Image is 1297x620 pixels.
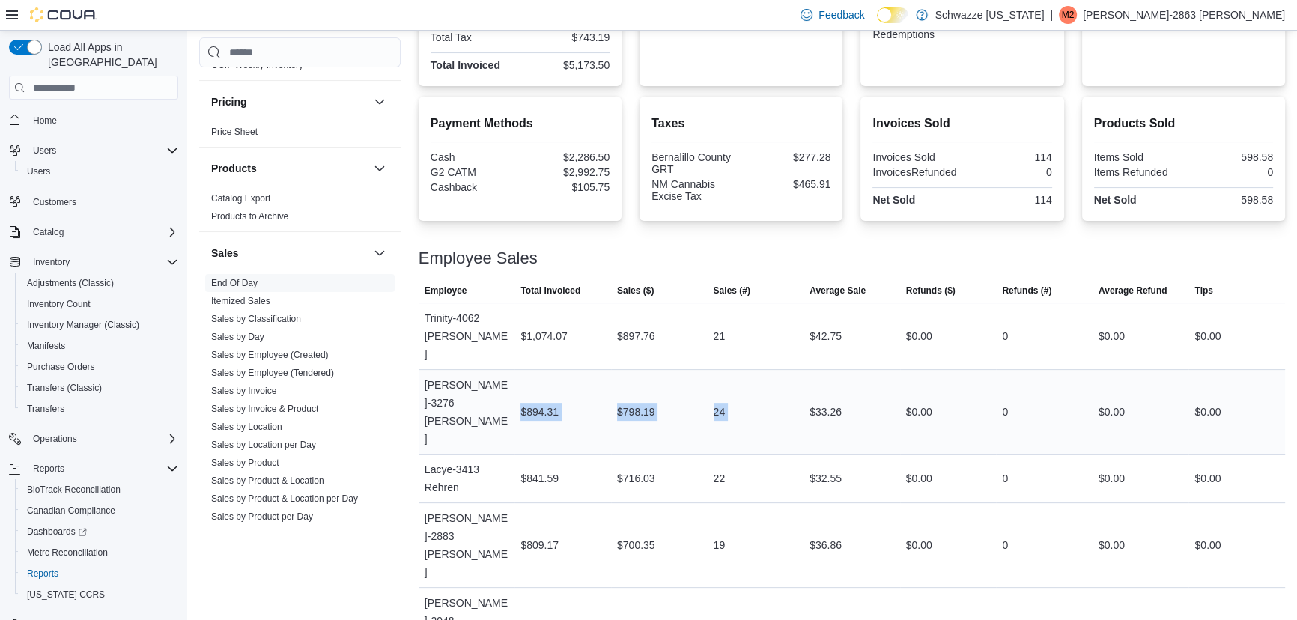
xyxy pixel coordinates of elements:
[1050,6,1053,24] p: |
[27,484,121,496] span: BioTrack Reconciliation
[810,285,866,297] span: Average Sale
[1083,6,1285,24] p: [PERSON_NAME]-2863 [PERSON_NAME]
[15,521,184,542] a: Dashboards
[211,126,258,138] span: Price Sheet
[1194,285,1212,297] span: Tips
[15,377,184,398] button: Transfers (Classic)
[211,313,301,325] span: Sales by Classification
[211,314,301,324] a: Sales by Classification
[617,403,655,421] div: $798.19
[211,350,329,360] a: Sales by Employee (Created)
[211,161,368,176] button: Products
[211,368,334,378] a: Sales by Employee (Tendered)
[21,274,120,292] a: Adjustments (Classic)
[211,367,334,379] span: Sales by Employee (Tendered)
[1094,194,1137,206] strong: Net Sold
[21,586,111,604] a: [US_STATE] CCRS
[15,294,184,314] button: Inventory Count
[523,166,610,178] div: $2,992.75
[27,460,178,478] span: Reports
[935,6,1045,24] p: Schwazze [US_STATE]
[906,285,956,297] span: Refunds ($)
[27,298,91,310] span: Inventory Count
[211,440,316,450] a: Sales by Location per Day
[371,244,389,262] button: Sales
[520,403,559,421] div: $894.31
[27,361,95,373] span: Purchase Orders
[520,285,580,297] span: Total Invoiced
[1002,285,1051,297] span: Refunds (#)
[1186,151,1273,163] div: 598.58
[965,194,1052,206] div: 114
[21,502,178,520] span: Canadian Compliance
[211,246,368,261] button: Sales
[3,458,184,479] button: Reports
[1094,151,1181,163] div: Items Sold
[27,340,65,352] span: Manifests
[15,563,184,584] button: Reports
[27,460,70,478] button: Reports
[1002,327,1008,345] div: 0
[15,479,184,500] button: BioTrack Reconciliation
[431,151,517,163] div: Cash
[27,547,108,559] span: Metrc Reconciliation
[21,379,108,397] a: Transfers (Classic)
[211,421,282,433] span: Sales by Location
[872,151,959,163] div: Invoices Sold
[1186,194,1273,206] div: 598.58
[520,536,559,554] div: $809.17
[27,223,70,241] button: Catalog
[877,7,908,23] input: Dark Mode
[27,319,139,331] span: Inventory Manager (Classic)
[21,337,71,355] a: Manifests
[27,505,115,517] span: Canadian Compliance
[21,400,70,418] a: Transfers
[211,422,282,432] a: Sales by Location
[211,403,318,415] span: Sales by Invoice & Product
[872,166,959,178] div: InvoicesRefunded
[211,475,324,486] a: Sales by Product & Location
[27,193,82,211] a: Customers
[21,502,121,520] a: Canadian Compliance
[744,151,831,163] div: $277.28
[211,296,270,306] a: Itemized Sales
[15,273,184,294] button: Adjustments (Classic)
[211,192,270,204] span: Catalog Export
[211,193,270,204] a: Catalog Export
[15,356,184,377] button: Purchase Orders
[211,331,264,343] span: Sales by Day
[431,166,517,178] div: G2 CATM
[27,277,114,289] span: Adjustments (Classic)
[965,166,1052,178] div: 0
[211,211,288,222] a: Products to Archive
[27,112,63,130] a: Home
[617,285,654,297] span: Sales ($)
[27,142,178,159] span: Users
[906,327,932,345] div: $0.00
[371,159,389,177] button: Products
[21,316,145,334] a: Inventory Manager (Classic)
[1194,536,1221,554] div: $0.00
[33,226,64,238] span: Catalog
[810,469,842,487] div: $32.55
[211,458,279,468] a: Sales by Product
[1186,166,1273,178] div: 0
[27,382,102,394] span: Transfers (Classic)
[211,277,258,289] span: End Of Day
[33,463,64,475] span: Reports
[211,404,318,414] a: Sales by Invoice & Product
[21,565,64,583] a: Reports
[1194,469,1221,487] div: $0.00
[15,584,184,605] button: [US_STATE] CCRS
[419,455,515,502] div: Lacye-3413 Rehren
[617,469,655,487] div: $716.03
[617,327,655,345] div: $897.76
[33,145,56,156] span: Users
[1099,403,1125,421] div: $0.00
[21,481,127,499] a: BioTrack Reconciliation
[3,222,184,243] button: Catalog
[27,253,178,271] span: Inventory
[15,542,184,563] button: Metrc Reconciliation
[15,314,184,335] button: Inventory Manager (Classic)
